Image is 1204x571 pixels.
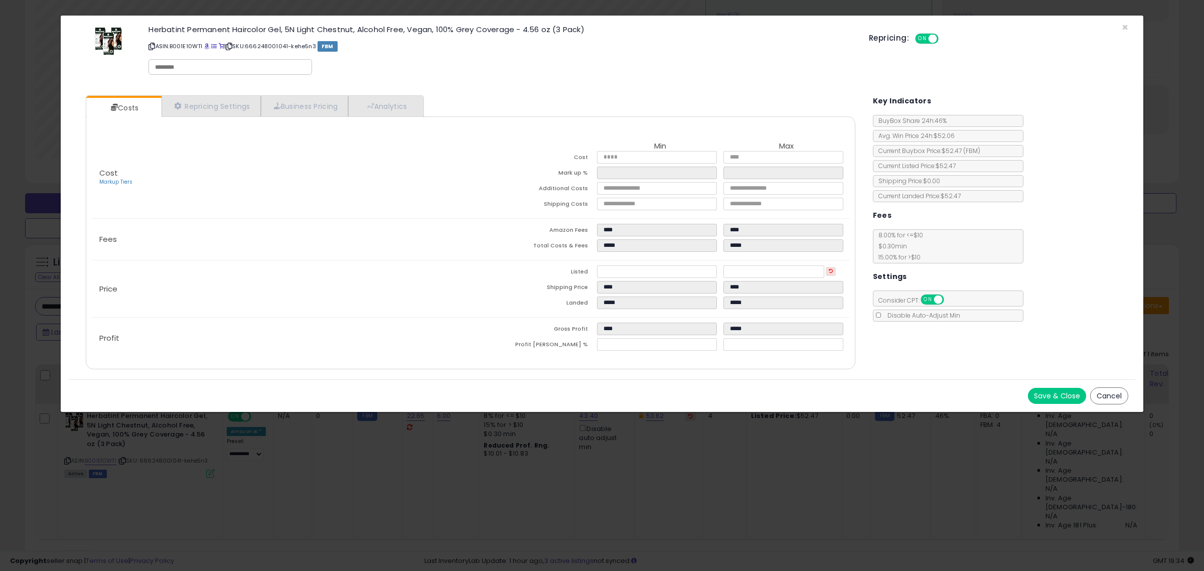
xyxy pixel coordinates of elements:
td: Additional Costs [471,182,597,198]
th: Max [723,142,850,151]
td: Mark up % [471,167,597,182]
a: Repricing Settings [162,96,261,116]
a: Costs [86,98,161,118]
h5: Settings [873,270,907,283]
span: Disable Auto-Adjust Min [882,311,960,320]
a: Your listing only [219,42,224,50]
span: OFF [942,296,958,304]
span: BuyBox Share 24h: 46% [873,116,947,125]
span: Current Listed Price: $52.47 [873,162,956,170]
a: Business Pricing [261,96,349,116]
a: All offer listings [211,42,217,50]
span: Shipping Price: $0.00 [873,177,940,185]
p: Fees [91,235,471,243]
p: Profit [91,334,471,342]
td: Landed [471,297,597,312]
p: ASIN: B001E10WTI | SKU: 666248001041-kehe5n3 [148,38,854,54]
td: Total Costs & Fees [471,239,597,255]
img: 51eOCx58LBL._SL60_.jpg [93,26,123,56]
p: Price [91,285,471,293]
button: Cancel [1090,387,1128,404]
h5: Key Indicators [873,95,932,107]
td: Listed [471,265,597,281]
th: Min [597,142,723,151]
span: OFF [937,35,953,43]
span: Current Landed Price: $52.47 [873,192,961,200]
td: Amazon Fees [471,224,597,239]
h5: Fees [873,209,892,222]
a: BuyBox page [204,42,210,50]
span: FBM [318,41,338,52]
p: Cost [91,169,471,186]
h5: Repricing: [869,34,909,42]
td: Shipping Price [471,281,597,297]
span: ON [922,296,934,304]
span: Consider CPT: [873,296,957,305]
span: 8.00 % for <= $10 [873,231,923,261]
span: ( FBM ) [963,147,980,155]
span: × [1122,20,1128,35]
span: $52.47 [942,147,980,155]
span: 15.00 % for > $10 [873,253,921,261]
button: Save & Close [1028,388,1086,404]
td: Profit [PERSON_NAME] % [471,338,597,354]
a: Analytics [348,96,422,116]
td: Gross Profit [471,323,597,338]
a: Markup Tiers [99,178,132,186]
span: Current Buybox Price: [873,147,980,155]
span: $0.30 min [873,242,907,250]
td: Shipping Costs [471,198,597,213]
td: Cost [471,151,597,167]
span: Avg. Win Price 24h: $52.06 [873,131,955,140]
h3: Herbatint Permanent Haircolor Gel, 5N Light Chestnut, Alcohol Free, Vegan, 100% Grey Coverage - 4... [148,26,854,33]
span: ON [916,35,929,43]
